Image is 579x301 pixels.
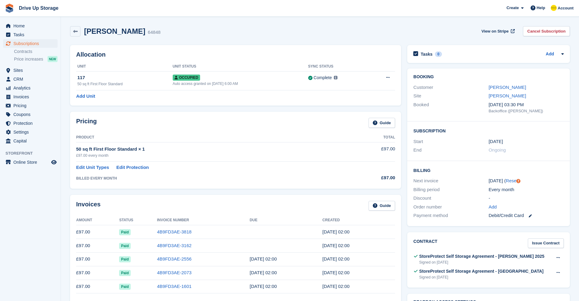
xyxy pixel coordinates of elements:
a: Issue Contract [528,238,564,248]
a: menu [3,22,58,30]
span: Online Store [13,158,50,166]
div: StoreProtect Self Storage Agreement - [GEOGRAPHIC_DATA] [419,268,543,275]
a: Add [489,204,497,211]
div: Billing period [413,186,489,193]
a: menu [3,39,58,48]
a: [PERSON_NAME] [489,93,526,98]
a: menu [3,93,58,101]
time: 2024-12-09 01:00:00 UTC [489,138,503,145]
th: Total [344,133,395,142]
span: Protection [13,119,50,128]
span: Account [558,5,574,11]
a: Guide [369,118,395,128]
div: Site [413,93,489,100]
div: Auto access granted on [DATE] 6:00 AM [173,81,308,86]
a: 4B9FD3AE-2073 [157,270,191,275]
h2: Subscription [413,128,564,134]
h2: Allocation [76,51,395,58]
div: Backoffice ([PERSON_NAME]) [489,108,564,114]
td: £97.00 [76,266,119,280]
td: £97.00 [76,252,119,266]
div: Complete [314,75,332,81]
div: 0 [435,51,442,57]
div: BILLED EVERY MONTH [76,176,344,181]
div: Discount [413,195,489,202]
div: 64848 [148,29,161,36]
time: 2025-06-09 01:00:43 UTC [323,256,350,261]
div: £97.00 every month [76,153,344,158]
time: 2025-05-09 01:00:05 UTC [323,270,350,275]
h2: [PERSON_NAME] [84,27,145,35]
th: Product [76,133,344,142]
span: Home [13,22,50,30]
a: Cancel Subscription [523,26,570,36]
time: 2025-06-10 01:00:00 UTC [250,256,277,261]
div: Every month [489,186,564,193]
a: menu [3,30,58,39]
a: menu [3,128,58,136]
div: 50 sq ft First Floor Standard [77,81,173,87]
a: menu [3,137,58,145]
div: 117 [77,74,173,81]
span: Pricing [13,101,50,110]
th: Created [323,215,395,225]
h2: Pricing [76,118,97,128]
span: Price increases [14,56,43,62]
div: Order number [413,204,489,211]
span: Paid [119,229,130,235]
div: Start [413,138,489,145]
img: icon-info-grey-7440780725fd019a000dd9b08b2336e03edf1995a4989e88bcd33f0948082b44.svg [334,76,337,79]
h2: Contract [413,238,437,248]
a: menu [3,75,58,83]
span: Occupied [173,75,200,81]
span: Tasks [13,30,50,39]
div: - [489,195,564,202]
div: Tooltip anchor [516,178,521,184]
th: Invoice Number [157,215,249,225]
span: View on Stripe [482,28,509,34]
div: £97.00 [344,174,395,181]
a: menu [3,119,58,128]
span: Storefront [5,150,61,156]
div: Payment method [413,212,489,219]
a: 4B9FD3AE-2556 [157,256,191,261]
a: menu [3,110,58,119]
a: Reset [506,178,518,183]
span: Paid [119,284,130,290]
span: Coupons [13,110,50,119]
a: View on Stripe [479,26,516,36]
th: Unit Status [173,62,308,72]
div: 50 sq ft First Floor Standard × 1 [76,146,344,153]
div: Next invoice [413,177,489,184]
td: £97.00 [76,239,119,253]
a: menu [3,101,58,110]
a: menu [3,158,58,166]
a: Contracts [14,49,58,54]
th: Sync Status [308,62,369,72]
span: Ongoing [489,147,506,152]
a: Price increases NEW [14,56,58,62]
time: 2025-08-09 01:00:54 UTC [323,229,350,234]
td: £97.00 [76,280,119,293]
th: Status [119,215,157,225]
a: 4B9FD3AE-3818 [157,229,191,234]
div: End [413,147,489,154]
span: Paid [119,243,130,249]
th: Unit [76,62,173,72]
h2: Booking [413,75,564,79]
span: CRM [13,75,50,83]
a: [PERSON_NAME] [489,85,526,90]
a: Edit Unit Types [76,164,109,171]
div: Booked [413,101,489,114]
span: Create [507,5,519,11]
div: Customer [413,84,489,91]
div: [DATE] ( ) [489,177,564,184]
span: Paid [119,256,130,262]
div: Debit/Credit Card [489,212,564,219]
div: StoreProtect Self Storage Agreement - [PERSON_NAME] 2025 [419,253,544,260]
h2: Billing [413,167,564,173]
img: Crispin Vitoria [551,5,557,11]
time: 2025-07-09 01:00:31 UTC [323,243,350,248]
span: Analytics [13,84,50,92]
img: stora-icon-8386f47178a22dfd0bd8f6a31ec36ba5ce8667c1dd55bd0f319d3a0aa187defe.svg [5,4,14,13]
